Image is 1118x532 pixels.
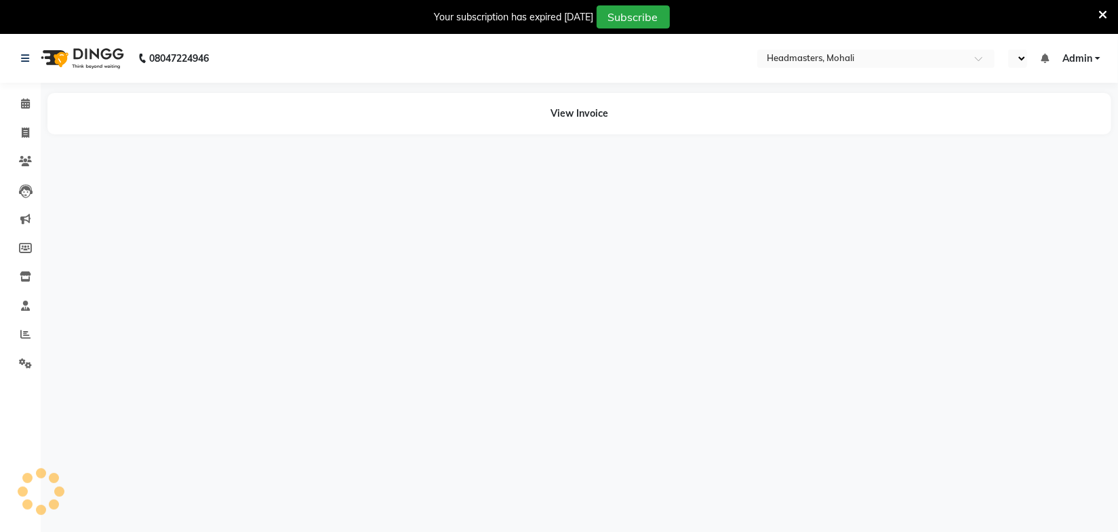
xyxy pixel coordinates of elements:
[149,39,209,77] b: 08047224946
[47,93,1111,134] div: View Invoice
[597,5,670,28] button: Subscribe
[1062,52,1092,66] span: Admin
[35,39,127,77] img: logo
[435,10,594,24] div: Your subscription has expired [DATE]
[1061,478,1104,518] iframe: chat widget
